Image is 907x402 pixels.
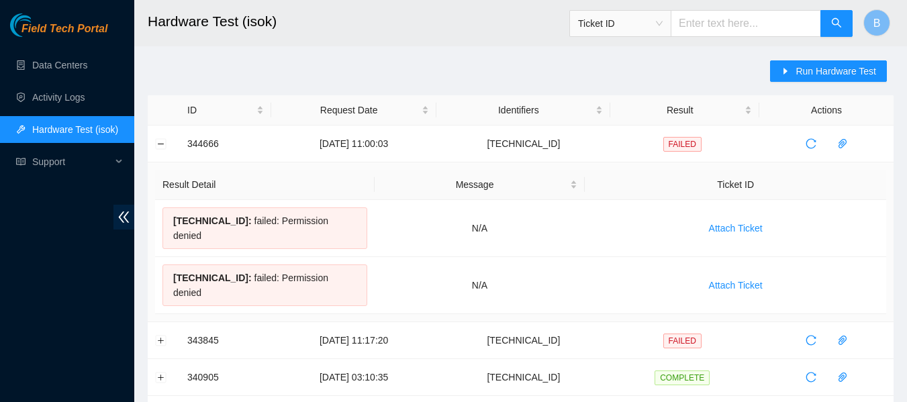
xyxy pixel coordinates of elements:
[801,138,821,149] span: reload
[663,137,702,152] span: FAILED
[832,335,853,346] span: paper-clip
[770,60,887,82] button: caret-rightRun Hardware Test
[801,335,821,346] span: reload
[32,60,87,70] a: Data Centers
[796,64,876,79] span: Run Hardware Test
[271,125,436,162] td: [DATE] 11:00:03
[21,23,107,36] span: Field Tech Portal
[663,334,702,348] span: FAILED
[32,124,118,135] a: Hardware Test (isok)
[578,13,663,34] span: Ticket ID
[709,221,763,236] span: Attach Ticket
[800,366,822,388] button: reload
[271,359,436,396] td: [DATE] 03:10:35
[585,170,886,200] th: Ticket ID
[10,13,68,37] img: Akamai Technologies
[831,17,842,30] span: search
[832,133,853,154] button: paper-clip
[180,322,271,359] td: 343845
[32,92,85,103] a: Activity Logs
[180,125,271,162] td: 344666
[801,372,821,383] span: reload
[436,125,610,162] td: [TECHNICAL_ID]
[832,366,853,388] button: paper-clip
[436,322,610,359] td: [TECHNICAL_ID]
[180,359,271,396] td: 340905
[113,205,134,230] span: double-left
[832,330,853,351] button: paper-clip
[436,359,610,396] td: [TECHNICAL_ID]
[155,170,375,200] th: Result Detail
[709,278,763,293] span: Attach Ticket
[10,24,107,42] a: Akamai TechnologiesField Tech Portal
[173,272,252,283] span: [TECHNICAL_ID] :
[156,335,166,346] button: Expand row
[16,157,26,166] span: read
[820,10,853,37] button: search
[375,200,585,257] td: N/A
[271,322,436,359] td: [DATE] 11:17:20
[698,217,773,239] button: Attach Ticket
[832,372,853,383] span: paper-clip
[655,370,710,385] span: COMPLETE
[32,148,111,175] span: Support
[800,330,822,351] button: reload
[759,95,894,125] th: Actions
[156,138,166,149] button: Collapse row
[173,215,252,226] span: [TECHNICAL_ID] :
[162,207,367,249] div: failed: Permission denied
[375,257,585,314] td: N/A
[873,15,881,32] span: B
[800,133,822,154] button: reload
[156,372,166,383] button: Expand row
[863,9,890,36] button: B
[162,264,367,306] div: failed: Permission denied
[781,66,790,77] span: caret-right
[832,138,853,149] span: paper-clip
[671,10,821,37] input: Enter text here...
[698,274,773,296] button: Attach Ticket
